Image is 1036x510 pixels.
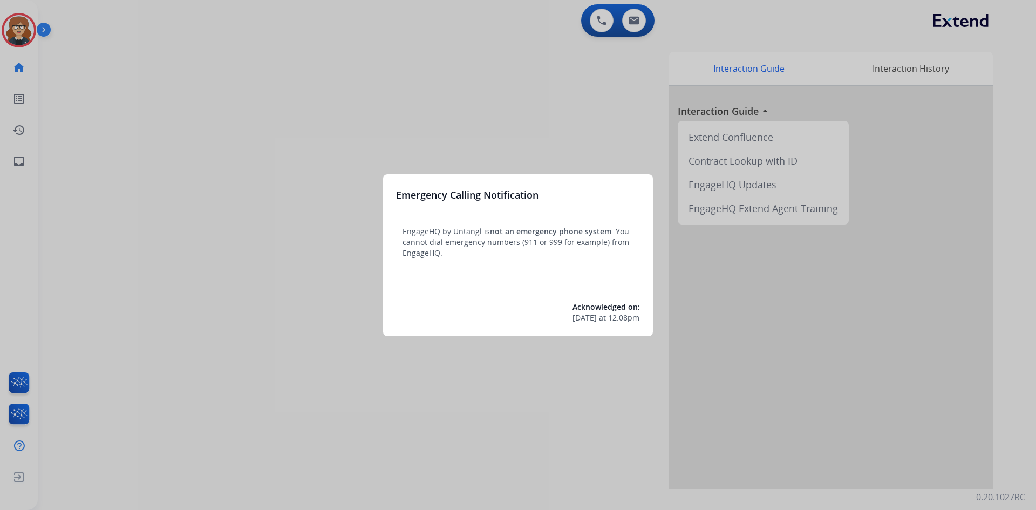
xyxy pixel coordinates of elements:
[572,312,597,323] span: [DATE]
[572,302,640,312] span: Acknowledged on:
[976,491,1025,504] p: 0.20.1027RC
[403,226,633,259] p: EngageHQ by Untangl is . You cannot dial emergency numbers (911 or 999 for example) from EngageHQ.
[396,187,539,202] h3: Emergency Calling Notification
[572,312,640,323] div: at
[490,226,611,236] span: not an emergency phone system
[608,312,639,323] span: 12:08pm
